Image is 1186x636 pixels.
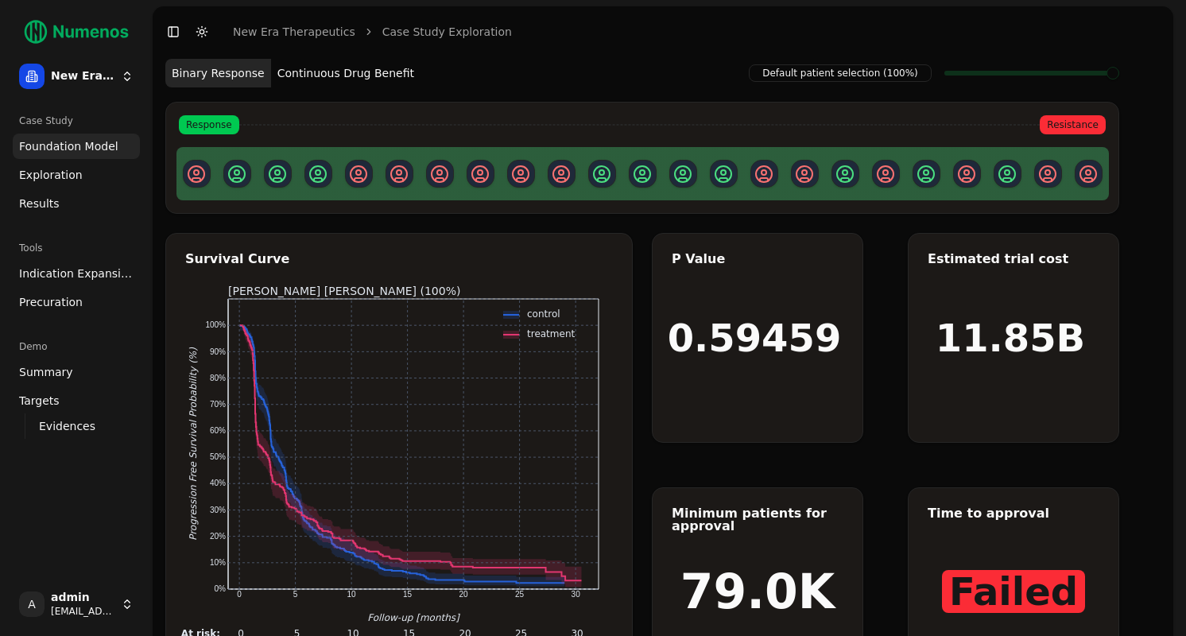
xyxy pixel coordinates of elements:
span: Exploration [19,167,83,183]
text: 10% [209,558,225,567]
span: Response [179,115,239,134]
h1: 11.85B [936,319,1085,357]
a: Precuration [13,289,140,315]
span: Results [19,196,60,211]
text: control [527,308,560,320]
span: [EMAIL_ADDRESS] [51,605,114,618]
text: 70% [209,400,225,409]
text: Progression Free Survival Probability (%) [188,347,199,541]
text: 5 [293,590,297,599]
text: treatment [527,328,575,339]
span: Default patient selection (100%) [749,64,932,82]
h1: 79.0K [680,568,835,615]
span: Resistance [1040,115,1106,134]
text: 15 [403,590,413,599]
a: Foundation Model [13,134,140,159]
text: 0% [214,584,226,593]
div: Case Study [13,108,140,134]
text: 0 [237,590,242,599]
a: Summary [13,359,140,385]
a: Exploration [13,162,140,188]
span: Evidences [39,418,95,434]
button: Continuous Drug Benefit [271,59,421,87]
button: Aadmin[EMAIL_ADDRESS] [13,585,140,623]
text: 10 [347,590,356,599]
nav: breadcrumb [233,24,512,40]
text: 30% [209,506,225,514]
text: 80% [209,374,225,382]
text: [PERSON_NAME] [PERSON_NAME] (100%) [228,285,460,297]
a: Evidences [33,415,121,437]
img: Numenos [13,13,140,51]
span: admin [51,591,114,605]
div: Survival Curve [185,253,613,266]
text: 40% [209,479,225,487]
button: New Era Therapeutics [13,57,140,95]
text: 100% [205,320,226,329]
span: Indication Expansion [19,266,134,281]
h1: 0.59459 [668,319,842,357]
span: Targets [19,393,60,409]
div: Demo [13,334,140,359]
a: Targets [13,388,140,413]
span: Precuration [19,294,83,310]
span: A [19,591,45,617]
text: 25 [515,590,525,599]
text: 50% [209,452,225,461]
span: Foundation Model [19,138,118,154]
a: Results [13,191,140,216]
span: Summary [19,364,73,380]
text: 20% [209,532,225,541]
text: 20 [459,590,468,599]
a: Indication Expansion [13,261,140,286]
text: 60% [209,426,225,435]
text: 90% [209,347,225,356]
span: Failed [942,570,1085,613]
span: New Era Therapeutics [51,69,114,83]
button: Binary Response [165,59,271,87]
text: 30 [571,590,580,599]
text: Follow-up [months] [367,612,460,623]
a: Case Study Exploration [382,24,512,40]
a: New Era Therapeutics [233,24,355,40]
div: Tools [13,235,140,261]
